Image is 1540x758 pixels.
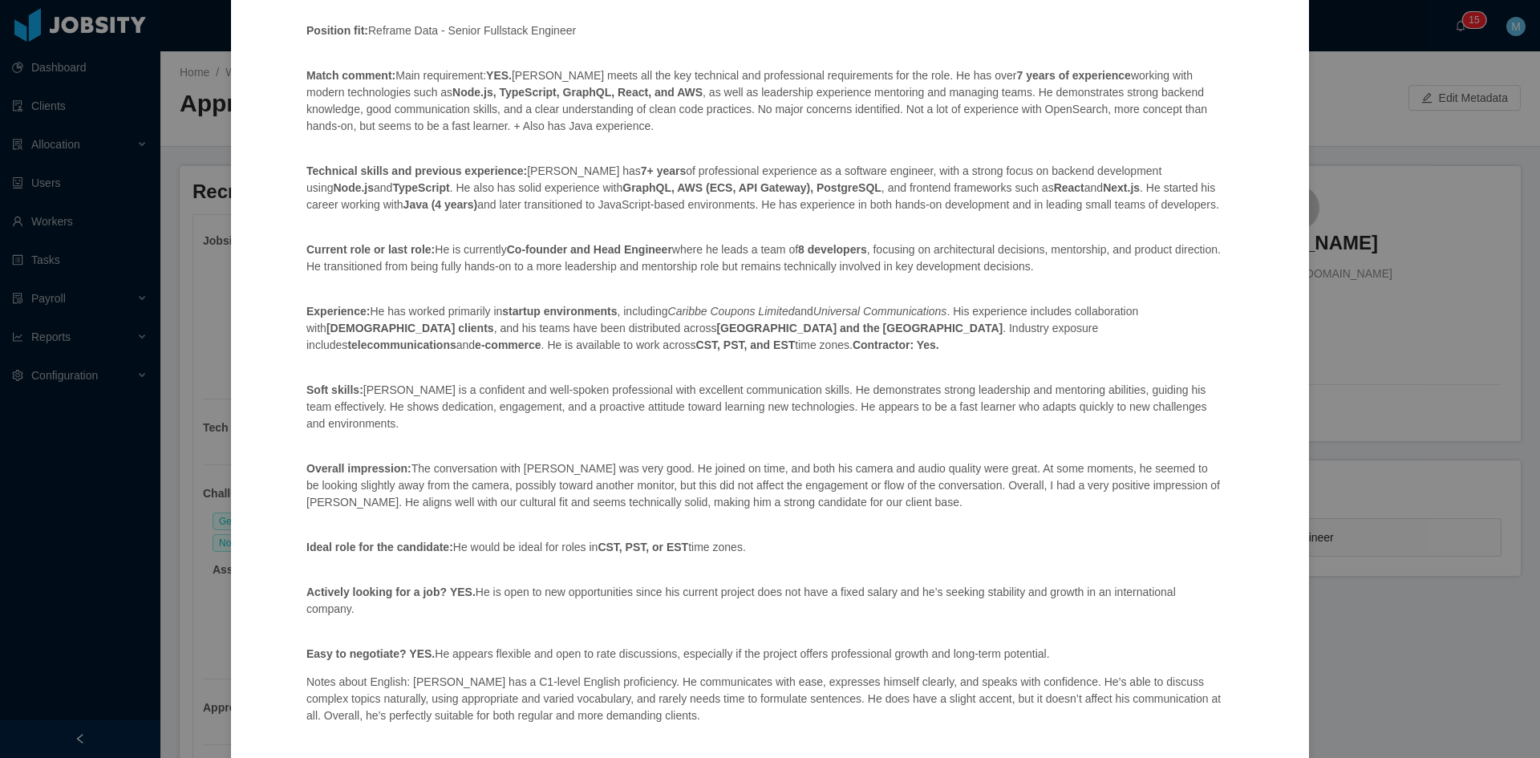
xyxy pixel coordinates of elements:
p: Main requirement: [PERSON_NAME] meets all the key technical and professional requirements for the... [306,67,1222,135]
em: Caribbe Coupons Limited [668,305,795,318]
p: [PERSON_NAME] has of professional experience as a software engineer, with a strong focus on backe... [306,163,1222,213]
strong: telecommunications [347,338,456,351]
strong: Position fit: [306,24,368,37]
strong: YES. [409,647,435,660]
strong: 7 years of experience [1016,69,1130,82]
p: He has worked primarily in , including and . His experience includes collaboration with , and his... [306,303,1222,354]
strong: [GEOGRAPHIC_DATA] and the [GEOGRAPHIC_DATA] [716,322,1003,334]
strong: CST, PST, or EST [598,541,688,553]
strong: Next.js [1103,181,1140,194]
strong: React [1054,181,1084,194]
p: He is open to new opportunities since his current project does not have a fixed salary and he’s s... [306,584,1222,618]
p: He appears flexible and open to rate discussions, especially if the project offers professional g... [306,646,1222,663]
strong: Match comment: [306,69,395,82]
strong: YES. [450,586,476,598]
strong: Current role or last role: [306,243,435,256]
strong: Overall impression: [306,462,411,475]
strong: Node.js, TypeScript, GraphQL, React, and AWS [452,86,703,99]
strong: Soft skills: [306,383,363,396]
p: Reframe Data - Senior Fullstack Engineer [306,22,1222,39]
strong: Ideal role for the candidate: [306,541,453,553]
strong: Technical skills and previous experience: [306,164,527,177]
strong: 7+ years [641,164,686,177]
strong: Easy to negotiate? [306,647,406,660]
p: Notes about English: [PERSON_NAME] has a C1-level English proficiency. He communicates with ease,... [306,674,1222,724]
p: [PERSON_NAME] is a confident and well-spoken professional with excellent communication skills. He... [306,382,1222,432]
p: He is currently where he leads a team of , focusing on architectural decisions, mentorship, and p... [306,241,1222,275]
strong: YES. [486,69,512,82]
strong: Node.js [333,181,374,194]
strong: TypeScript [392,181,449,194]
p: The conversation with [PERSON_NAME] was very good. He joined on time, and both his camera and aud... [306,460,1222,511]
strong: [DEMOGRAPHIC_DATA] clients [326,322,494,334]
strong: CST, PST, and EST [696,338,796,351]
strong: startup environments [502,305,617,318]
strong: Java (4 years) [403,198,478,211]
strong: GraphQL, AWS (ECS, API Gateway), PostgreSQL [622,181,881,194]
strong: Actively looking for a job? [306,586,447,598]
strong: Experience: [306,305,370,318]
strong: 8 developers [798,243,867,256]
strong: Contractor: Yes. [853,338,939,351]
strong: Co-founder and Head Engineer [507,243,672,256]
em: Universal Communications [813,305,947,318]
strong: e-commerce [475,338,541,351]
p: He would be ideal for roles in time zones. [306,539,1222,556]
